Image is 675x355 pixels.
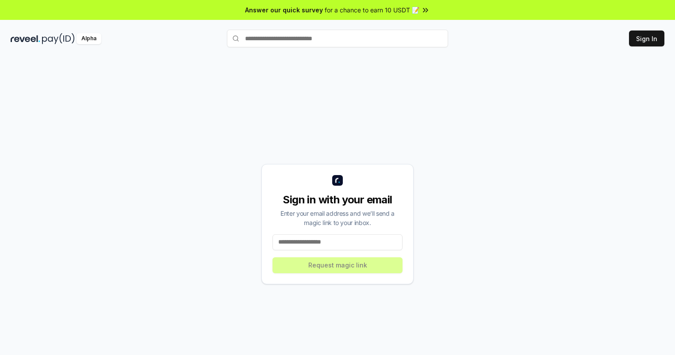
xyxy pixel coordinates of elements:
span: for a chance to earn 10 USDT 📝 [325,5,419,15]
button: Sign In [629,31,664,46]
img: logo_small [332,175,343,186]
div: Alpha [77,33,101,44]
img: pay_id [42,33,75,44]
img: reveel_dark [11,33,40,44]
div: Sign in with your email [272,193,403,207]
div: Enter your email address and we’ll send a magic link to your inbox. [272,209,403,227]
span: Answer our quick survey [245,5,323,15]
